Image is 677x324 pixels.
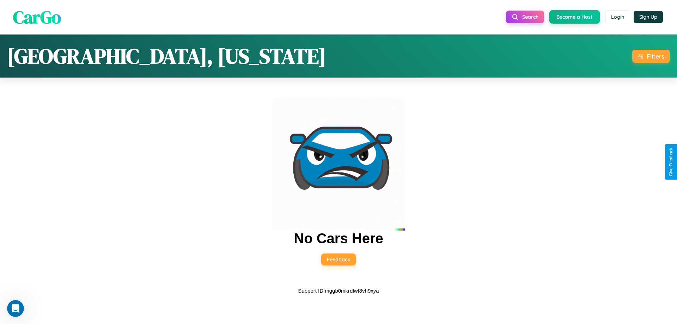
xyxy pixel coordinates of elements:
span: Search [522,14,538,20]
h2: No Cars Here [294,231,383,246]
button: Sign Up [634,11,663,23]
h1: [GEOGRAPHIC_DATA], [US_STATE] [7,42,326,71]
button: Filters [632,50,670,63]
div: Filters [647,53,664,60]
img: car [272,98,405,231]
button: Feedback [321,253,356,265]
span: CarGo [13,5,61,29]
p: Support ID: mggb0mkrdlwt8vh9xya [298,286,379,295]
button: Become a Host [549,10,600,24]
button: Search [506,11,544,23]
button: Login [605,11,630,23]
div: Give Feedback [669,148,673,176]
iframe: Intercom live chat [7,300,24,317]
